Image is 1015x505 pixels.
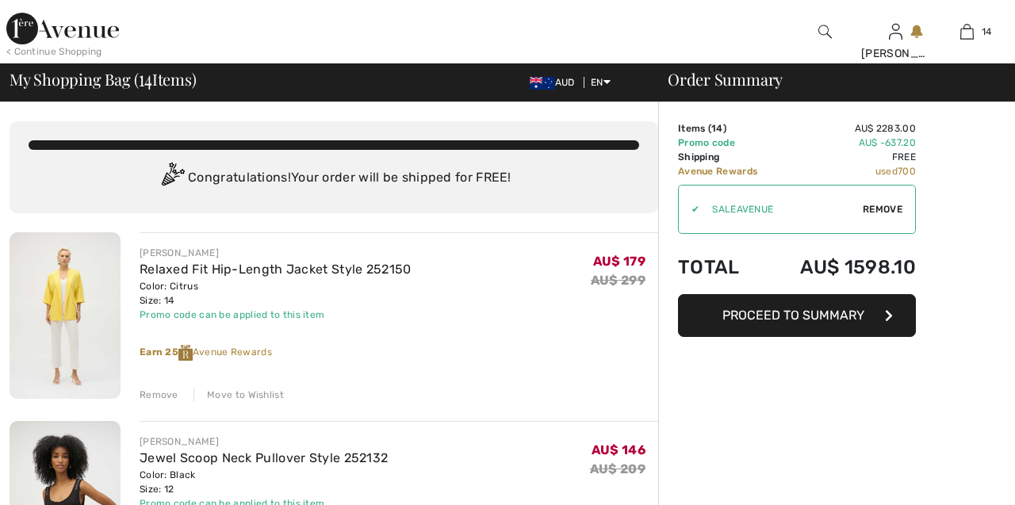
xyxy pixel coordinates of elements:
[818,22,832,41] img: search the website
[775,121,916,136] td: AU$ 2283.00
[678,136,775,150] td: Promo code
[775,150,916,164] td: Free
[678,240,775,294] td: Total
[10,232,121,399] img: Relaxed Fit Hip-Length Jacket Style 252150
[722,308,864,323] span: Proceed to Summary
[140,450,388,465] a: Jewel Scoop Neck Pullover Style 252132
[592,442,645,457] span: AU$ 146
[140,246,412,260] div: [PERSON_NAME]
[679,202,699,216] div: ✔
[178,345,193,361] img: Reward-Logo.svg
[898,166,916,177] span: 700
[889,24,902,39] a: Sign In
[591,77,611,88] span: EN
[29,163,639,194] div: Congratulations! Your order will be shipped for FREE!
[678,294,916,337] button: Proceed to Summary
[678,121,775,136] td: Items ( )
[775,164,916,178] td: used
[530,77,555,90] img: Australian Dollar
[140,434,388,449] div: [PERSON_NAME]
[140,388,178,402] div: Remove
[10,71,197,87] span: My Shopping Bag ( Items)
[156,163,188,194] img: Congratulation2.svg
[140,345,658,361] div: Avenue Rewards
[6,44,102,59] div: < Continue Shopping
[140,308,412,322] div: Promo code can be applied to this item
[649,71,1005,87] div: Order Summary
[139,67,152,88] span: 14
[193,388,284,402] div: Move to Wishlist
[889,22,902,41] img: My Info
[590,461,645,476] s: AU$ 209
[699,186,863,233] input: Promo code
[711,123,723,134] span: 14
[6,13,119,44] img: 1ère Avenue
[591,273,645,288] s: AU$ 299
[678,164,775,178] td: Avenue Rewards
[593,254,645,269] span: AU$ 179
[960,22,974,41] img: My Bag
[863,202,902,216] span: Remove
[932,22,1002,41] a: 14
[775,136,916,150] td: AU$ -637.20
[140,262,412,277] a: Relaxed Fit Hip-Length Jacket Style 252150
[982,25,992,39] span: 14
[140,468,388,496] div: Color: Black Size: 12
[140,346,193,358] strong: Earn 25
[775,240,916,294] td: AU$ 1598.10
[140,279,412,308] div: Color: Citrus Size: 14
[861,45,931,62] div: [PERSON_NAME]
[530,77,581,88] span: AUD
[678,150,775,164] td: Shipping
